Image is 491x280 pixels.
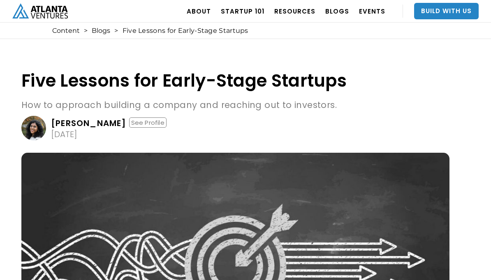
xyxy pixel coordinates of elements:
[51,130,77,138] div: [DATE]
[123,27,248,35] div: Five Lessons for Early-Stage Startups
[21,99,449,112] p: How to approach building a company and reaching out to investors.
[21,71,449,90] h1: Five Lessons for Early-Stage Startups
[114,27,118,35] div: >
[92,27,110,35] a: Blogs
[21,116,449,140] a: [PERSON_NAME]See Profile[DATE]
[414,3,479,19] a: Build With Us
[52,27,80,35] a: Content
[84,27,88,35] div: >
[51,119,127,127] div: [PERSON_NAME]
[129,117,167,128] div: See Profile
